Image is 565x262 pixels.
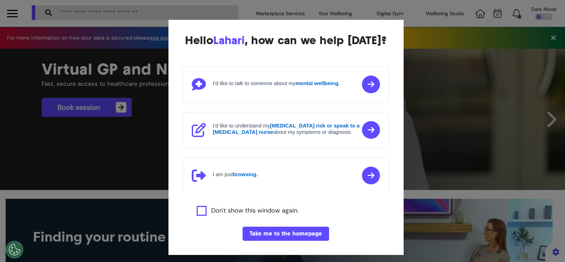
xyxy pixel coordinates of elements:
[213,123,361,135] h4: I'd like to understand my about my symptoms or diagnosis.
[183,34,389,47] div: Hello , how can we help [DATE]?
[213,123,360,135] strong: [MEDICAL_DATA] risk or speak to a [MEDICAL_DATA] nurse
[243,227,329,241] button: Take me to the homepage
[6,241,23,258] button: Open Preferences
[213,171,258,178] h4: I am just
[213,80,340,87] h4: I'd like to talk to someone about my
[197,206,207,216] input: Agree to privacy policy
[213,34,245,47] span: Lahari
[233,171,258,177] strong: browsing.
[211,206,299,216] label: Don't show this window again.
[296,80,340,86] strong: mental wellbeing.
